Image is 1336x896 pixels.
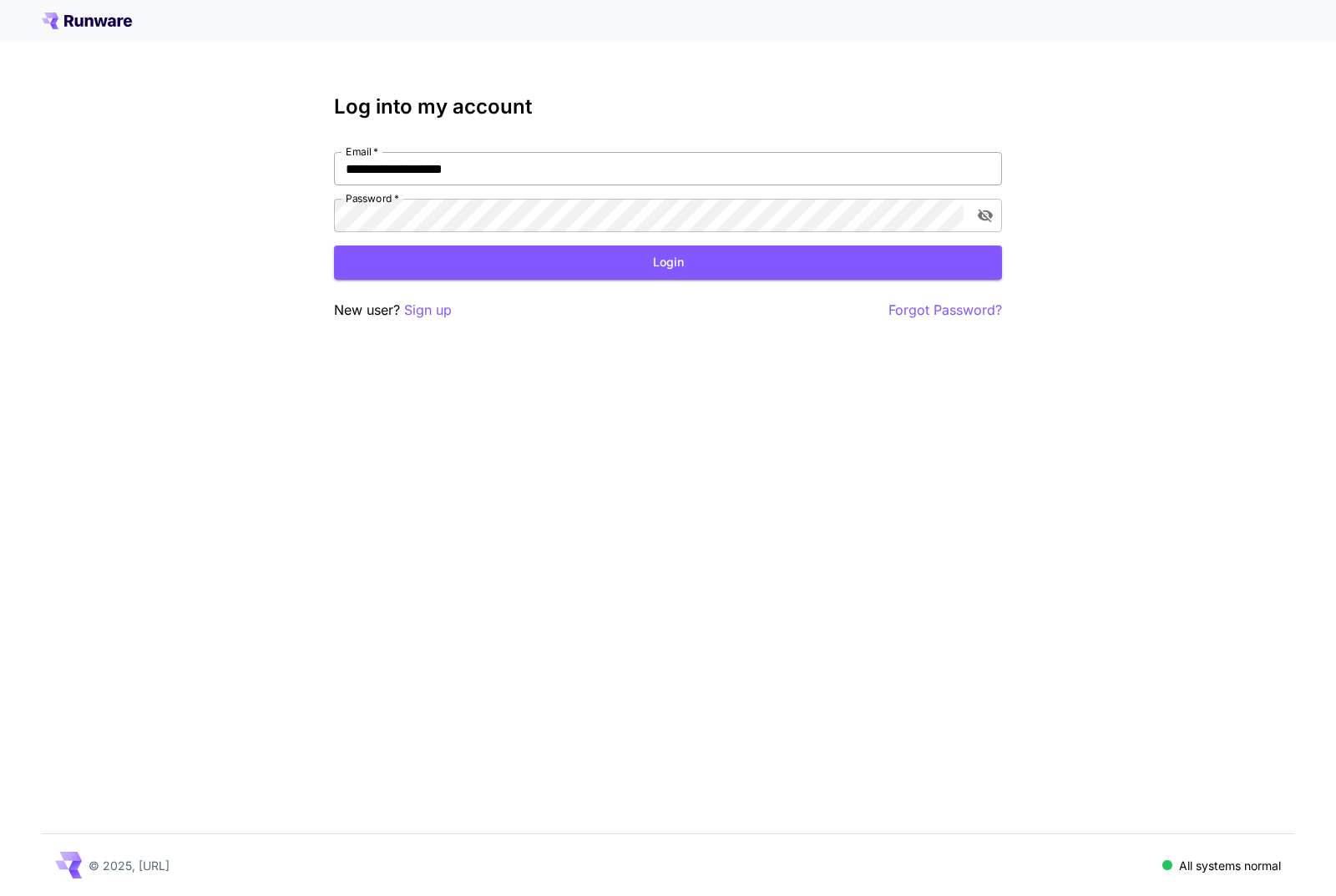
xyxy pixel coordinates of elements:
[1179,857,1281,874] p: All systems normal
[346,191,399,205] label: Password
[334,246,1002,280] button: Login
[334,300,452,321] p: New user?
[404,300,452,321] button: Sign up
[346,144,378,159] label: Email
[334,95,1002,119] h3: Log into my account
[89,857,170,874] p: © 2025, [URL]
[970,200,1000,230] button: toggle password visibility
[888,300,1002,321] button: Forgot Password?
